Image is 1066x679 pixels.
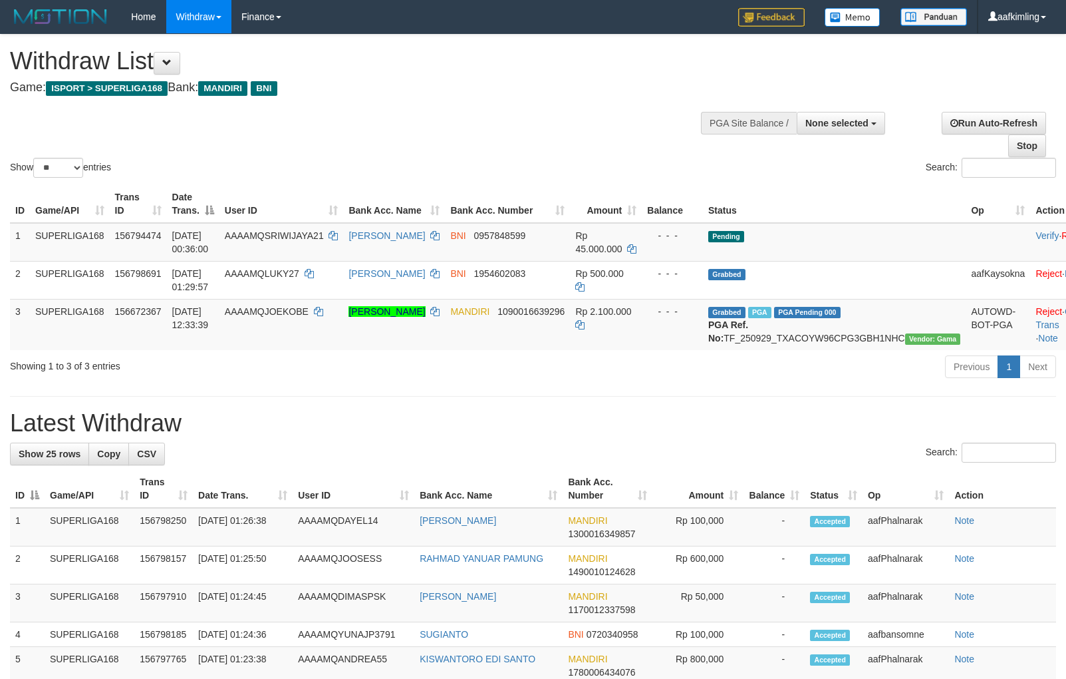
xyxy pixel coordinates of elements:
[863,622,949,647] td: aafbansomne
[743,470,805,508] th: Balance: activate to sort column ascending
[708,269,745,280] span: Grabbed
[251,81,277,96] span: BNI
[10,443,89,465] a: Show 25 rows
[172,306,209,330] span: [DATE] 12:33:39
[293,547,414,584] td: AAAAMQJOOSESS
[134,508,193,547] td: 156798250
[115,230,162,241] span: 156794474
[568,604,635,615] span: Copy 1170012337598 to clipboard
[966,261,1030,299] td: aafKaysokna
[473,230,525,241] span: Copy 0957848599 to clipboard
[568,515,607,526] span: MANDIRI
[926,443,1056,463] label: Search:
[10,223,30,262] td: 1
[134,470,193,508] th: Trans ID: activate to sort column ascending
[193,584,293,622] td: [DATE] 01:24:45
[45,547,134,584] td: SUPERLIGA168
[348,268,425,279] a: [PERSON_NAME]
[30,223,110,262] td: SUPERLIGA168
[45,470,134,508] th: Game/API: activate to sort column ascending
[293,584,414,622] td: AAAAMQDIMASPSK
[568,667,635,678] span: Copy 1780006434076 to clipboard
[193,622,293,647] td: [DATE] 01:24:36
[954,553,974,564] a: Note
[810,592,850,603] span: Accepted
[568,591,607,602] span: MANDIRI
[193,470,293,508] th: Date Trans.: activate to sort column ascending
[797,112,885,134] button: None selected
[219,185,344,223] th: User ID: activate to sort column ascending
[652,508,743,547] td: Rp 100,000
[45,622,134,647] td: SUPERLIGA168
[966,299,1030,350] td: AUTOWD-BOT-PGA
[46,81,168,96] span: ISPORT > SUPERLIGA168
[805,470,863,508] th: Status: activate to sort column ascending
[414,470,563,508] th: Bank Acc. Name: activate to sort column ascending
[33,158,83,178] select: Showentries
[450,230,466,241] span: BNI
[134,622,193,647] td: 156798185
[949,470,1056,508] th: Action
[10,622,45,647] td: 4
[134,584,193,622] td: 156797910
[703,299,966,350] td: TF_250929_TXACOYW96CPG3GBH1NHC
[568,654,607,664] span: MANDIRI
[647,305,698,318] div: - - -
[420,591,496,602] a: [PERSON_NAME]
[805,118,868,128] span: None selected
[30,261,110,299] td: SUPERLIGA168
[1035,268,1062,279] a: Reject
[10,299,30,350] td: 3
[774,307,841,318] span: PGA Pending
[966,185,1030,223] th: Op: activate to sort column ascending
[708,231,744,242] span: Pending
[420,553,543,564] a: RAHMAD YANUAR PAMUNG
[575,268,623,279] span: Rp 500.000
[863,470,949,508] th: Op: activate to sort column ascending
[743,547,805,584] td: -
[1019,355,1056,378] a: Next
[10,547,45,584] td: 2
[652,622,743,647] td: Rp 100,000
[810,554,850,565] span: Accepted
[193,547,293,584] td: [DATE] 01:25:50
[575,306,631,317] span: Rp 2.100.000
[10,470,45,508] th: ID: activate to sort column descending
[642,185,703,223] th: Balance
[1038,333,1058,343] a: Note
[450,268,466,279] span: BNI
[954,515,974,526] a: Note
[10,7,111,27] img: MOTION_logo.png
[293,470,414,508] th: User ID: activate to sort column ascending
[863,547,949,584] td: aafPhalnarak
[10,508,45,547] td: 1
[708,320,748,343] b: PGA Ref. No:
[293,508,414,547] td: AAAAMQDAYEL14
[445,185,570,223] th: Bank Acc. Number: activate to sort column ascending
[97,449,120,459] span: Copy
[497,306,565,317] span: Copy 1090016639296 to clipboard
[962,158,1056,178] input: Search:
[568,566,635,577] span: Copy 1490010124628 to clipboard
[905,334,961,345] span: Vendor URL: https://trx31.1velocity.biz
[926,158,1056,178] label: Search:
[10,158,111,178] label: Show entries
[575,230,622,254] span: Rp 45.000.000
[945,355,998,378] a: Previous
[652,547,743,584] td: Rp 600,000
[45,584,134,622] td: SUPERLIGA168
[30,299,110,350] td: SUPERLIGA168
[45,508,134,547] td: SUPERLIGA168
[343,185,445,223] th: Bank Acc. Name: activate to sort column ascending
[954,629,974,640] a: Note
[225,268,299,279] span: AAAAMQLUKY27
[570,185,642,223] th: Amount: activate to sort column ascending
[568,529,635,539] span: Copy 1300016349857 to clipboard
[962,443,1056,463] input: Search:
[568,553,607,564] span: MANDIRI
[652,470,743,508] th: Amount: activate to sort column ascending
[743,622,805,647] td: -
[703,185,966,223] th: Status
[348,306,425,317] a: [PERSON_NAME]
[450,306,489,317] span: MANDIRI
